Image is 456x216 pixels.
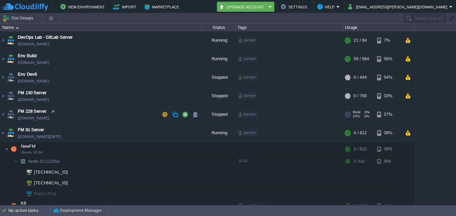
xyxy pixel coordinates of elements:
div: sameer [237,37,257,43]
button: Marketplace [144,3,181,11]
div: sameer [237,93,257,99]
span: 212554 [28,158,60,164]
div: Running [202,50,235,68]
div: 7% [377,31,399,49]
img: AMDAwAAAACH5BAEAAAAALAAAAAABAAEAAAICRAEAOw== [18,178,22,188]
div: sameer [237,56,257,62]
img: CloudJiffy [2,3,48,11]
span: [DOMAIN_NAME] [18,59,49,66]
div: sameer [237,74,257,80]
img: AMDAwAAAACH5BAEAAAAALAAAAAABAAEAAAICRAEAOw== [9,199,18,213]
span: [DOMAIN_NAME] [18,96,49,103]
a: [TECHNICAL_ID] [33,170,69,175]
img: AMDAwAAAACH5BAEAAAAALAAAAAABAAEAAAICRAEAOw== [5,199,9,213]
span: 0% [363,110,370,114]
a: Node ID:212554 [28,158,60,164]
a: [TECHNICAL_ID] [33,180,69,185]
img: AMDAwAAAACH5BAEAAAAALAAAAAABAAEAAAICRAEAOw== [6,31,15,49]
div: Running [202,31,235,49]
span: Node ID: [28,159,45,164]
div: 2 / 512 [354,156,365,167]
img: AMDAwAAAACH5BAEAAAAALAAAAAABAAEAAAICRAEAOw== [16,27,19,29]
img: AMDAwAAAACH5BAEAAAAALAAAAAABAAEAAAICRAEAOw== [6,50,15,68]
a: NewFMUbuntu 20.04 [20,144,37,149]
span: Ubuntu 20.04 [21,150,42,154]
a: FM 228 Server [18,108,46,115]
div: sameer [237,130,257,136]
div: Stopped [202,68,235,86]
div: Stopped [202,87,235,105]
a: K8 [20,201,27,206]
a: Env Build [18,52,37,59]
img: AMDAwAAAACH5BAEAAAAALAAAAAABAAEAAAICRAEAOw== [22,178,32,188]
button: [EMAIL_ADDRESS][PERSON_NAME][DOMAIN_NAME] [348,3,449,11]
a: [DOMAIN_NAME] [18,41,49,47]
div: Tags [236,24,343,31]
iframe: chat widget [428,189,449,209]
div: Stopped [202,105,235,123]
span: NewFM [20,143,37,149]
span: 20.04 [238,159,247,163]
span: RAM [353,110,360,114]
a: FM 91 Server [18,127,44,133]
span: [DOMAIN_NAME] [18,115,49,121]
a: Public IPv6 [33,191,57,196]
div: 0 / 444 [354,68,367,86]
img: AMDAwAAAACH5BAEAAAAALAAAAAABAAEAAAICRAEAOw== [0,68,6,86]
div: 35% [377,142,399,156]
span: Public IPv6 [33,188,57,199]
a: DevOps Lab - GitLab Server [18,34,73,41]
div: 2 / 512 [354,142,367,156]
a: Env Dev6 [18,71,37,78]
div: 54% [377,68,399,86]
img: AMDAwAAAACH5BAEAAAAALAAAAAABAAEAAAICRAEAOw== [9,142,18,156]
div: 4 / 812 [354,124,367,142]
div: 35% [377,156,399,167]
img: AMDAwAAAACH5BAEAAAAALAAAAAABAAEAAAICRAEAOw== [18,156,28,167]
img: AMDAwAAAACH5BAEAAAAALAAAAAABAAEAAAICRAEAOw== [18,188,22,199]
img: AMDAwAAAACH5BAEAAAAALAAAAAABAAEAAAICRAEAOw== [6,68,15,86]
span: K8 [20,200,27,206]
button: Import [113,3,138,11]
img: AMDAwAAAACH5BAEAAAAALAAAAAABAAEAAAICRAEAOw== [6,124,15,142]
img: AMDAwAAAACH5BAEAAAAALAAAAAABAAEAAAICRAEAOw== [0,105,6,123]
button: Help [317,3,336,11]
span: [TECHNICAL_ID] [33,178,69,188]
button: Deployment Manager [53,207,102,214]
div: 0 / 766 [354,87,367,105]
span: [DOMAIN_NAME] [18,78,49,84]
img: AMDAwAAAACH5BAEAAAAALAAAAAABAAEAAAICRAEAOw== [0,31,6,49]
div: No active tasks [8,205,50,216]
a: FM 130 Server [18,89,46,96]
img: AMDAwAAAACH5BAEAAAAALAAAAAABAAEAAAICRAEAOw== [22,188,32,199]
img: AMDAwAAAACH5BAEAAAAALAAAAAABAAEAAAICRAEAOw== [6,105,15,123]
button: Upgrade Account [219,3,267,11]
div: 56% [377,50,399,68]
div: 21 / 64 [354,31,367,49]
button: Settings [281,3,309,11]
img: AMDAwAAAACH5BAEAAAAALAAAAAABAAEAAAICRAEAOw== [0,50,6,68]
div: Status [202,24,235,31]
div: 59 / 564 [354,50,369,68]
span: [DOMAIN_NAME][DATE] [18,133,61,140]
img: AMDAwAAAACH5BAEAAAAALAAAAAABAAEAAAICRAEAOw== [18,167,22,177]
div: 1 / 200 [354,199,367,213]
div: 33% [377,87,399,105]
img: AMDAwAAAACH5BAEAAAAALAAAAAABAAEAAAICRAEAOw== [6,87,15,105]
div: Name [1,24,201,31]
div: 27% [377,105,399,123]
span: CPU [353,114,360,118]
span: no SLB access [238,204,269,208]
span: [TECHNICAL_ID] [33,167,69,177]
div: 38% [377,124,399,142]
img: AMDAwAAAACH5BAEAAAAALAAAAAABAAEAAAICRAEAOw== [14,156,18,167]
span: 0% [363,114,369,118]
div: sameer [237,111,257,117]
div: Running [202,124,235,142]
